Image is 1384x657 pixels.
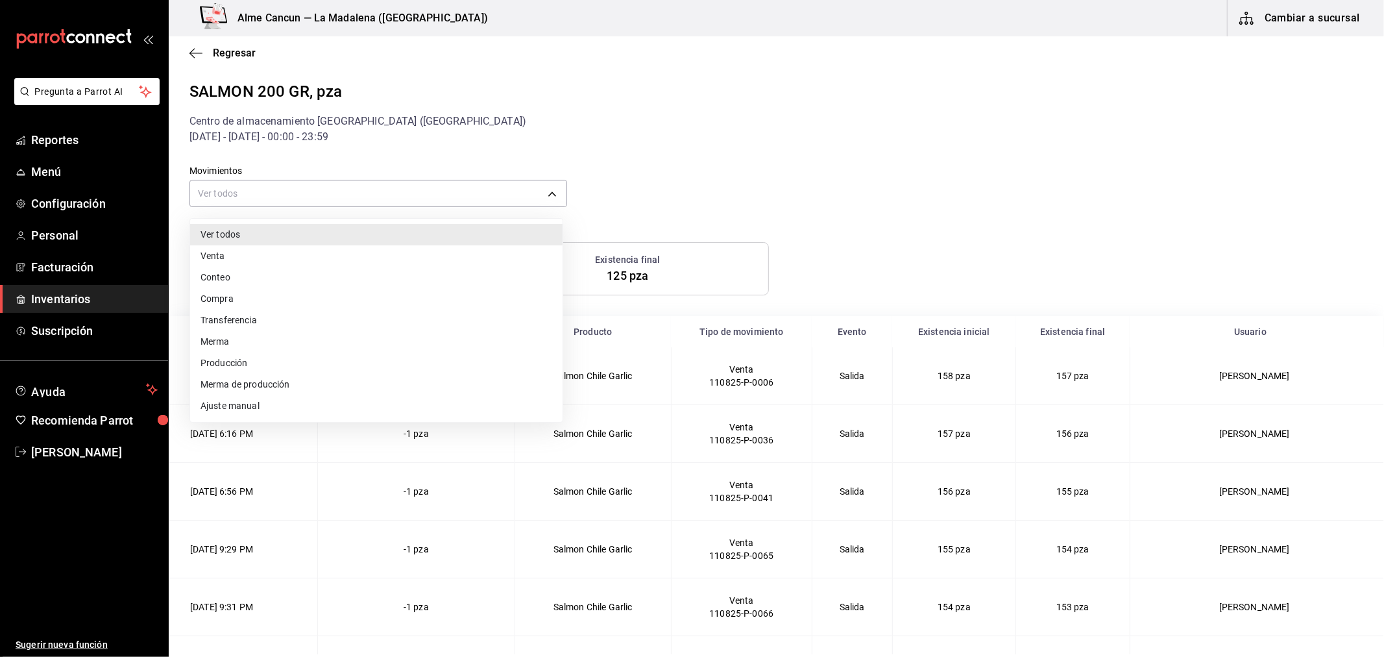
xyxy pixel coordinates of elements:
[190,395,563,417] li: Ajuste manual
[190,310,563,331] li: Transferencia
[190,353,563,374] li: Producción
[190,224,563,245] li: Ver todos
[190,374,563,395] li: Merma de producción
[190,331,563,353] li: Merma
[190,288,563,310] li: Compra
[190,245,563,267] li: Venta
[190,267,563,288] li: Conteo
